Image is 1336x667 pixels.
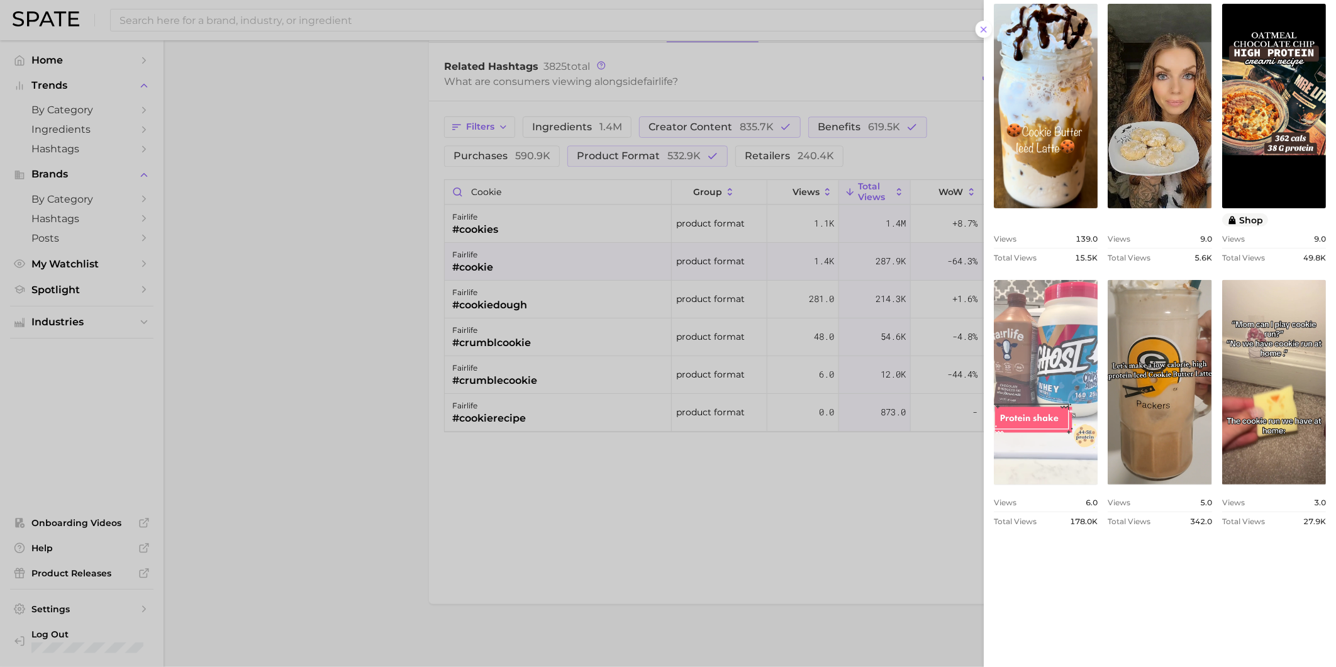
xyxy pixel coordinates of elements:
span: 9.0 [1314,234,1326,244]
span: 6.0 [1086,498,1098,507]
span: Total Views [1108,517,1150,526]
span: 139.0 [1076,234,1098,244]
span: Views [1222,234,1245,244]
span: 5.0 [1200,498,1212,507]
span: Views [994,498,1016,507]
span: 9.0 [1200,234,1212,244]
span: Total Views [994,517,1037,526]
span: Views [994,234,1016,244]
span: 5.6k [1194,253,1212,262]
span: 49.8k [1303,253,1326,262]
span: 15.5k [1075,253,1098,262]
button: shop [1222,213,1269,227]
span: 342.0 [1190,517,1212,526]
span: Total Views [1108,253,1150,262]
span: 3.0 [1314,498,1326,507]
span: Total Views [994,253,1037,262]
span: Views [1222,498,1245,507]
span: 178.0k [1070,517,1098,526]
span: Views [1108,234,1130,244]
span: Total Views [1222,253,1265,262]
span: Views [1108,498,1130,507]
span: 27.9k [1303,517,1326,526]
span: Total Views [1222,517,1265,526]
